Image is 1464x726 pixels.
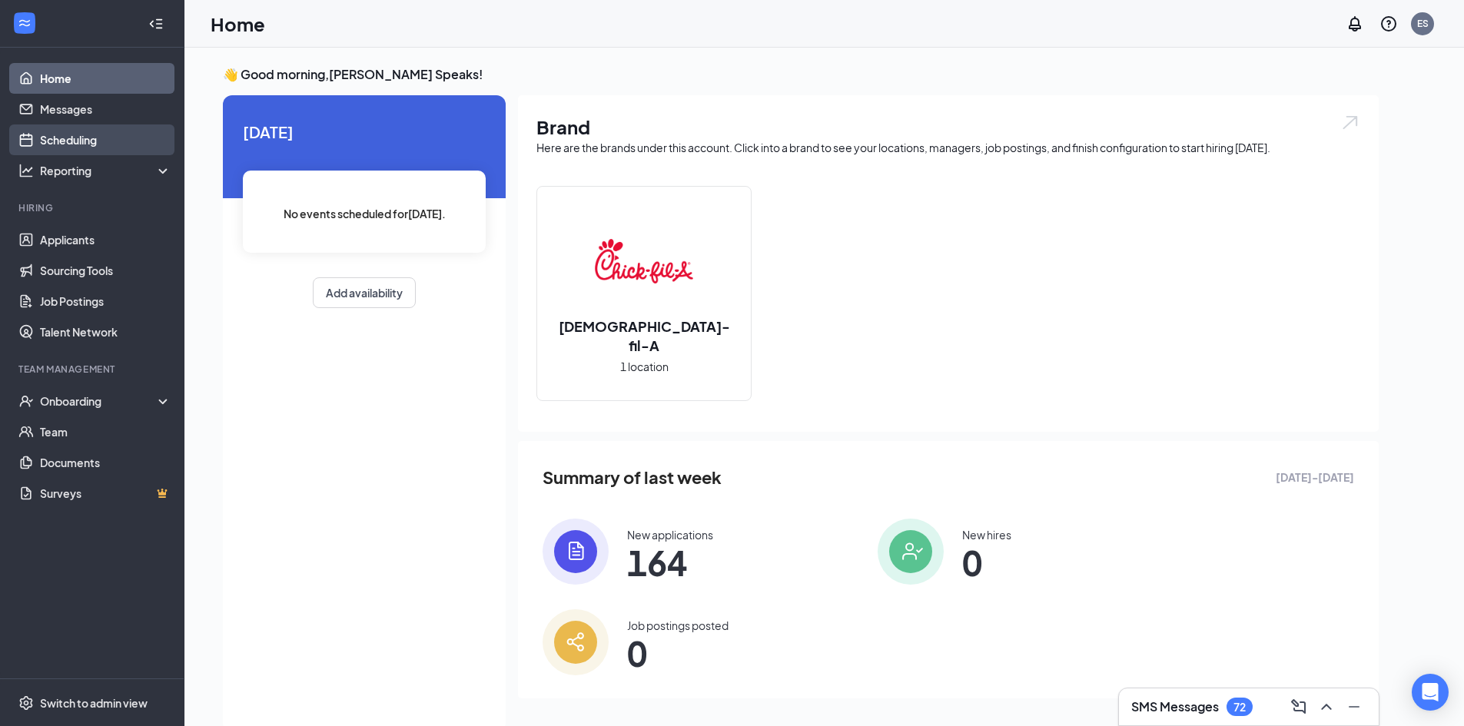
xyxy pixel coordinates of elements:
span: 0 [627,639,729,667]
svg: Collapse [148,16,164,31]
span: 164 [627,549,713,576]
h2: [DEMOGRAPHIC_DATA]-fil-A [537,317,751,355]
h1: Brand [536,114,1360,140]
a: Talent Network [40,317,171,347]
svg: UserCheck [18,393,34,409]
svg: Minimize [1345,698,1363,716]
div: Team Management [18,363,168,376]
span: 0 [962,549,1011,576]
div: New applications [627,527,713,542]
h3: 👋 Good morning, [PERSON_NAME] Speaks ! [223,66,1379,83]
span: [DATE] [243,120,486,144]
div: Switch to admin view [40,695,148,711]
h1: Home [211,11,265,37]
h3: SMS Messages [1131,698,1219,715]
a: Home [40,63,171,94]
button: ComposeMessage [1286,695,1311,719]
img: icon [543,519,609,585]
div: Reporting [40,163,172,178]
a: SurveysCrown [40,478,171,509]
div: ES [1417,17,1429,30]
span: [DATE] - [DATE] [1276,469,1354,486]
button: ChevronUp [1314,695,1339,719]
button: Add availability [313,277,416,308]
img: open.6027fd2a22e1237b5b06.svg [1340,114,1360,131]
a: Documents [40,447,171,478]
span: Summary of last week [543,464,722,491]
span: No events scheduled for [DATE] . [284,205,446,222]
div: Hiring [18,201,168,214]
button: Minimize [1342,695,1366,719]
img: icon [878,519,944,585]
img: Chick-fil-A [595,212,693,310]
img: icon [543,609,609,675]
a: Applicants [40,224,171,255]
div: 72 [1233,701,1246,714]
a: Scheduling [40,124,171,155]
svg: WorkstreamLogo [17,15,32,31]
div: Onboarding [40,393,158,409]
svg: Notifications [1346,15,1364,33]
a: Team [40,416,171,447]
span: 1 location [620,358,669,375]
div: Open Intercom Messenger [1412,674,1449,711]
a: Sourcing Tools [40,255,171,286]
div: Here are the brands under this account. Click into a brand to see your locations, managers, job p... [536,140,1360,155]
svg: QuestionInfo [1379,15,1398,33]
a: Job Postings [40,286,171,317]
svg: Analysis [18,163,34,178]
svg: Settings [18,695,34,711]
svg: ChevronUp [1317,698,1336,716]
div: New hires [962,527,1011,542]
svg: ComposeMessage [1290,698,1308,716]
div: Job postings posted [627,618,729,633]
a: Messages [40,94,171,124]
